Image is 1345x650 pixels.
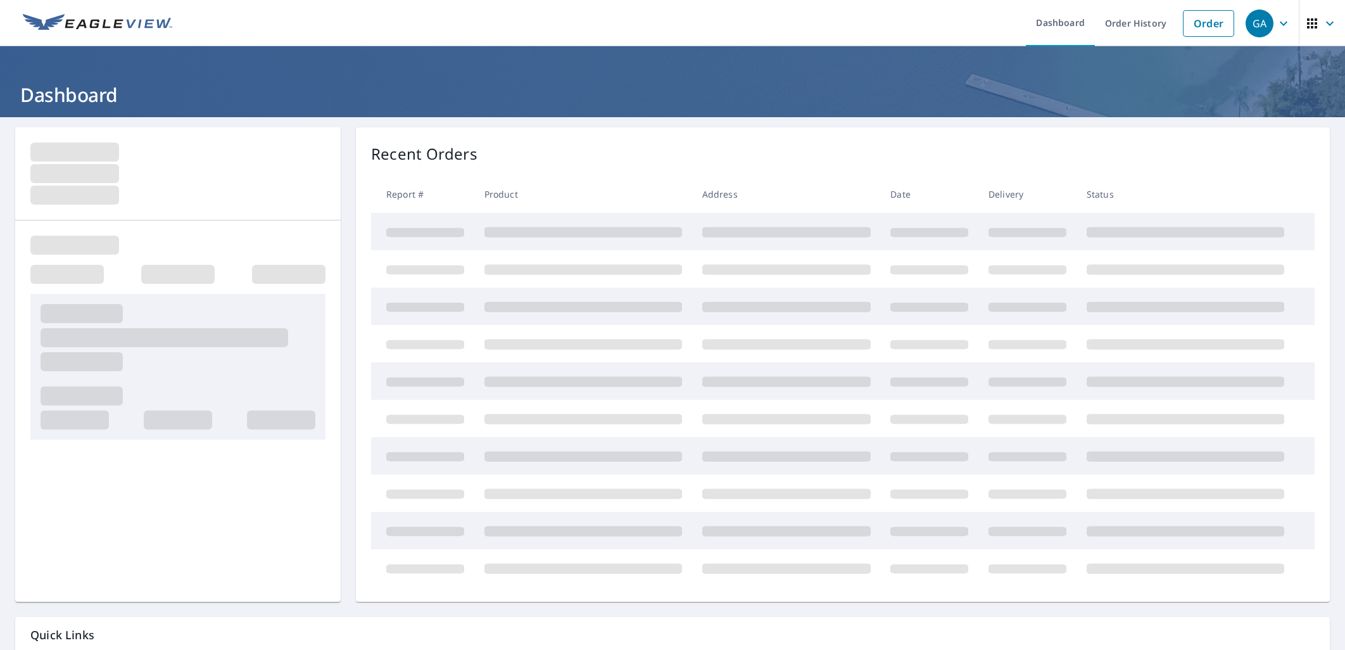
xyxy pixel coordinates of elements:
[23,14,172,33] img: EV Logo
[978,175,1077,213] th: Delivery
[1077,175,1294,213] th: Status
[1183,10,1234,37] a: Order
[1246,10,1273,37] div: GA
[30,627,1315,643] p: Quick Links
[371,143,477,165] p: Recent Orders
[880,175,978,213] th: Date
[474,175,692,213] th: Product
[692,175,881,213] th: Address
[371,175,474,213] th: Report #
[15,82,1330,108] h1: Dashboard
